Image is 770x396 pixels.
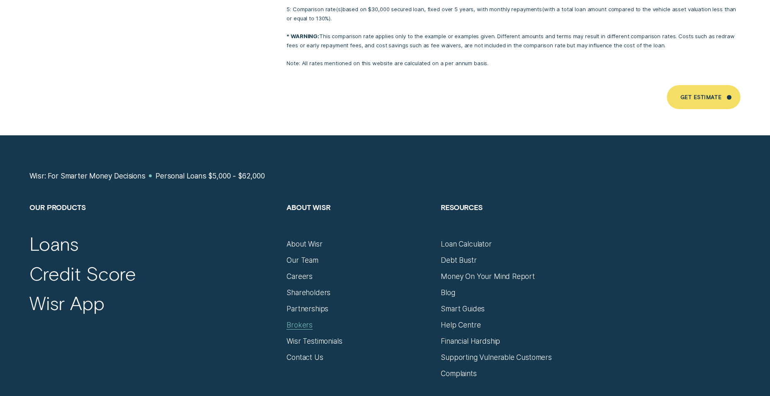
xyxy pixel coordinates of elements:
p: 5: Comparison rate s based on $30,000 secured loan, fixed over 5 years, with monthly repayments w... [287,5,740,23]
a: About Wisr [287,240,322,249]
a: Complaints [441,369,476,378]
a: Contact Us [287,353,323,362]
p: Note: All rates mentioned on this website are calculated on a per annum basis. [287,59,740,68]
a: Financial Hardship [441,337,500,346]
a: Brokers [287,320,313,330]
a: Personal Loans $5,000 - $62,000 [155,171,265,181]
a: Our Team [287,256,318,265]
a: Shareholders [287,288,330,297]
a: Wisr: For Smarter Money Decisions [29,171,145,181]
a: Partnerships [287,304,328,313]
h2: Resources [441,203,586,240]
h2: About Wisr [287,203,432,240]
a: Careers [287,272,313,281]
a: Smart Guides [441,304,485,313]
p: This comparison rate applies only to the example or examples given. Different amounts and terms m... [287,32,740,50]
a: Supporting Vulnerable Customers [441,353,552,362]
a: Debt Bustr [441,256,476,265]
span: ) [341,6,342,12]
a: Loan Calculator [441,240,491,249]
a: Blog [441,288,455,297]
span: ) [329,15,330,22]
a: Credit Score [29,262,136,285]
a: Get Estimate [667,85,740,109]
span: ( [336,6,338,12]
a: Loans [29,232,78,255]
h2: Our Products [29,203,277,240]
a: Money On Your Mind Report [441,272,535,281]
a: Wisr App [29,291,104,314]
a: Help Centre [441,320,481,330]
a: Wisr Testimonials [287,337,342,346]
span: ( [542,6,544,12]
strong: * WARNING: [287,33,319,39]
